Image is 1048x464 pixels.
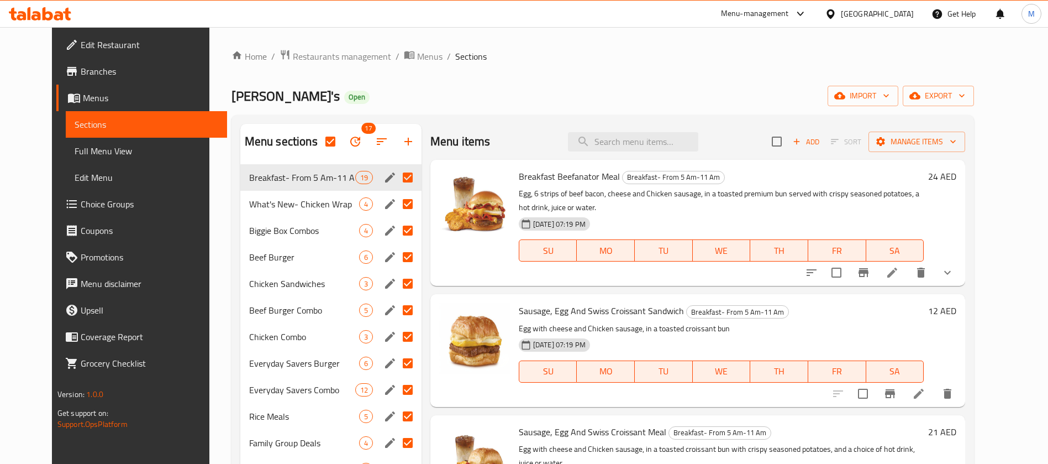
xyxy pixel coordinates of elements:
[430,133,491,150] h2: Menu items
[359,436,373,450] div: items
[240,217,422,244] div: Biggie Box Combos4edit
[360,305,372,316] span: 5
[360,279,372,289] span: 3
[231,50,267,63] a: Home
[360,411,372,422] span: 5
[344,91,370,104] div: Open
[57,406,108,420] span: Get support on:
[249,436,359,450] span: Family Group Deals
[360,358,372,369] span: 6
[639,243,688,259] span: TU
[66,138,227,164] a: Full Menu View
[75,118,218,131] span: Sections
[83,91,218,105] span: Menus
[928,169,956,184] h6: 24 AED
[359,357,373,370] div: items
[344,92,370,102] span: Open
[56,58,227,85] a: Branches
[368,128,395,155] span: Sort sections
[360,252,372,263] span: 6
[81,197,218,211] span: Choice Groups
[697,243,746,259] span: WE
[249,330,359,343] span: Chicken Combo
[568,132,698,152] input: search
[395,128,422,155] button: Add section
[56,350,227,377] a: Grocery Checklist
[765,130,788,153] span: Select section
[877,380,903,407] button: Branch-specific-item
[359,251,373,264] div: items
[56,32,227,58] a: Edit Restaurant
[249,383,355,397] span: Everyday Savers Combo
[519,424,666,440] span: Sausage, Egg And Swiss Croissant Meal
[57,387,85,402] span: Version:
[66,111,227,138] a: Sections
[693,361,751,383] button: WE
[382,169,398,186] button: edit
[934,259,961,286] button: show more
[81,277,218,290] span: Menu disclaimer
[240,244,422,270] div: Beef Burger6edit
[240,350,422,377] div: Everyday Savers Burger6edit
[813,363,862,379] span: FR
[825,261,848,284] span: Select to update
[529,219,590,230] span: [DATE] 07:19 PM
[249,277,359,290] span: Chicken Sandwiches
[382,302,398,319] button: edit
[755,243,804,259] span: TH
[249,304,359,317] div: Beef Burger Combo
[382,355,398,372] button: edit
[447,50,451,63] li: /
[56,217,227,244] a: Coupons
[382,435,398,451] button: edit
[56,85,227,111] a: Menus
[81,65,218,78] span: Branches
[669,426,771,439] span: Breakfast- From 5 Am-11 Am
[56,244,227,270] a: Promotions
[249,224,359,237] span: Biggie Box Combos
[360,199,372,210] span: 4
[359,197,373,211] div: items
[697,363,746,379] span: WE
[249,171,355,184] span: Breakfast- From 5 Am-11 Am
[249,197,359,211] div: What's New- Chicken Wrap
[342,128,368,155] span: Bulk update
[721,7,789,20] div: Menu-management
[866,239,924,262] button: SA
[813,243,862,259] span: FR
[519,303,684,319] span: Sausage, Egg And Swiss Croissant Sandwich
[231,84,340,108] span: [PERSON_NAME]'s
[687,306,788,319] span: Breakfast- From 5 Am-11 Am
[788,133,824,150] span: Add item
[240,191,422,217] div: What's New- Chicken Wrap4edit
[750,239,808,262] button: TH
[828,86,898,106] button: import
[851,382,875,405] span: Select to update
[81,224,218,237] span: Coupons
[635,361,693,383] button: TU
[519,187,924,215] p: Egg, 6 strips of beef bacon, cheese and Chicken sausage, in a toasted premium bun served with cri...
[755,363,804,379] span: TH
[75,144,218,158] span: Full Menu View
[903,86,974,106] button: export
[293,50,391,63] span: Restaurants management
[871,243,920,259] span: SA
[529,340,590,350] span: [DATE] 07:19 PM
[1028,8,1035,20] span: M
[249,251,359,264] span: Beef Burger
[382,408,398,425] button: edit
[866,361,924,383] button: SA
[81,251,218,264] span: Promotions
[319,130,342,153] span: Select all sections
[577,361,635,383] button: MO
[360,226,372,236] span: 4
[240,403,422,430] div: Rice Meals5edit
[788,133,824,150] button: Add
[81,304,218,317] span: Upsell
[356,385,372,395] span: 12
[382,196,398,212] button: edit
